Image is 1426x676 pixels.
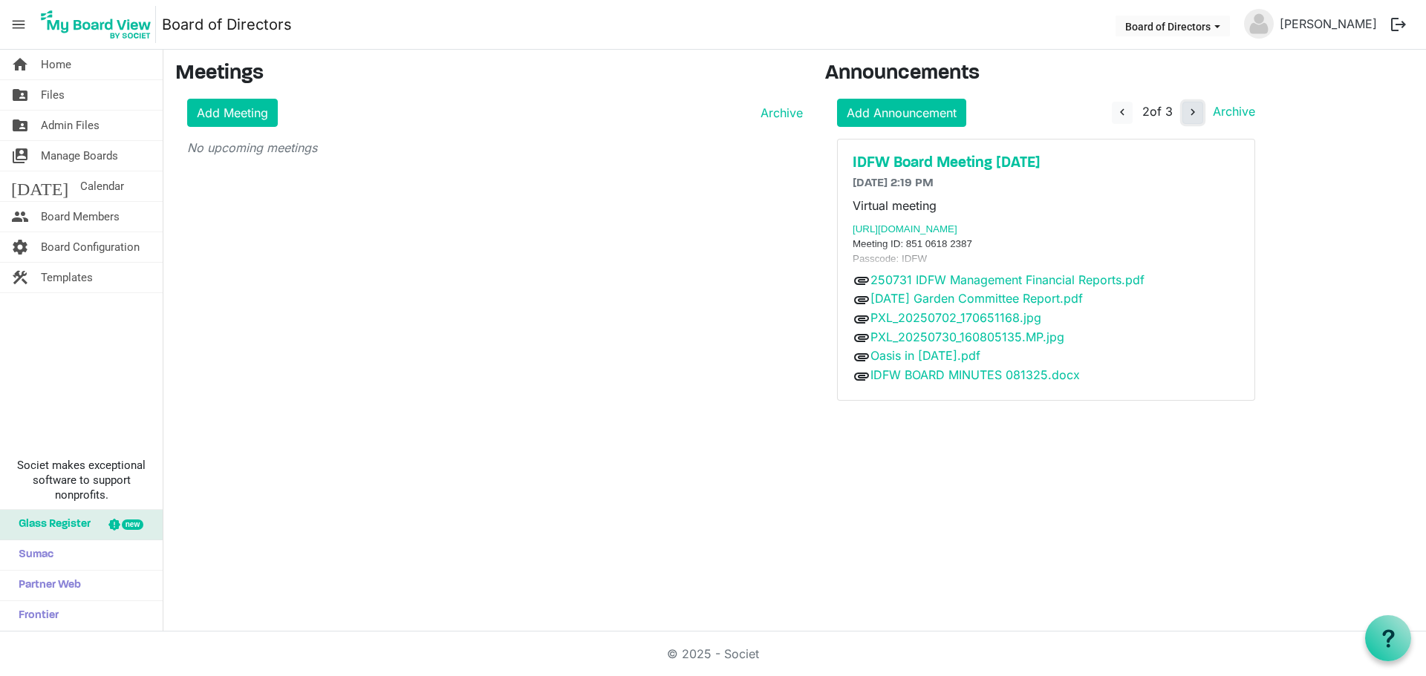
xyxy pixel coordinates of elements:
[1244,9,1274,39] img: no-profile-picture.svg
[11,510,91,539] span: Glass Register
[1112,102,1133,124] button: navigate_before
[853,238,972,264] span: Meeting ID: 851 0618 2387 Passcode: IDFW
[175,62,803,87] h3: Meetings
[853,367,870,385] span: attachment
[870,367,1080,382] a: IDFW BOARD MINUTES 081325.docx
[11,232,29,262] span: settings
[1274,9,1383,39] a: [PERSON_NAME]
[870,329,1064,344] a: PXL_20250730_160805135.MP.jpg
[853,329,870,347] span: attachment
[1142,104,1173,119] span: of 3
[36,6,156,43] img: My Board View Logo
[667,646,759,661] a: © 2025 - Societ
[1383,9,1414,40] button: logout
[41,232,140,262] span: Board Configuration
[80,171,124,201] span: Calendar
[11,50,29,79] span: home
[853,154,1240,172] a: IDFW Board Meeting [DATE]
[11,80,29,110] span: folder_shared
[870,272,1145,287] a: 250731 IDFW Management Financial Reports.pdf
[41,202,120,232] span: Board Members
[853,271,976,282] span: Phone: [PHONE_NUMBER]
[853,223,957,234] span: [URL][DOMAIN_NAME]
[1186,105,1199,119] span: navigate_next
[837,99,966,127] a: Add Announcement
[11,571,81,600] span: Partner Web
[11,171,68,201] span: [DATE]
[1142,104,1150,119] span: 2
[162,10,292,39] a: Board of Directors
[870,310,1041,325] a: PXL_20250702_170651168.jpg
[41,111,100,140] span: Admin Files
[7,458,156,502] span: Societ makes exceptional software to support nonprofits.
[4,10,33,39] span: menu
[41,263,93,292] span: Templates
[11,601,59,631] span: Frontier
[11,263,29,292] span: construction
[1116,105,1129,119] span: navigate_before
[1116,16,1230,36] button: Board of Directors dropdownbutton
[11,111,29,140] span: folder_shared
[36,6,162,43] a: My Board View Logo
[870,348,980,363] a: Oasis in [DATE].pdf
[853,225,957,234] a: [URL][DOMAIN_NAME]
[853,197,1240,214] p: Virtual meeting
[1182,102,1203,124] button: navigate_next
[853,291,870,309] span: attachment
[853,310,870,328] span: attachment
[122,519,143,530] div: new
[41,141,118,171] span: Manage Boards
[755,104,803,122] a: Archive
[41,80,65,110] span: Files
[11,202,29,232] span: people
[187,139,803,157] p: No upcoming meetings
[853,177,934,189] span: [DATE] 2:19 PM
[11,540,53,570] span: Sumac
[187,99,278,127] a: Add Meeting
[11,141,29,171] span: switch_account
[853,272,870,289] span: attachment
[870,291,1083,306] a: [DATE] Garden Committee Report.pdf
[1207,104,1255,119] a: Archive
[853,348,870,366] span: attachment
[825,62,1267,87] h3: Announcements
[41,50,71,79] span: Home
